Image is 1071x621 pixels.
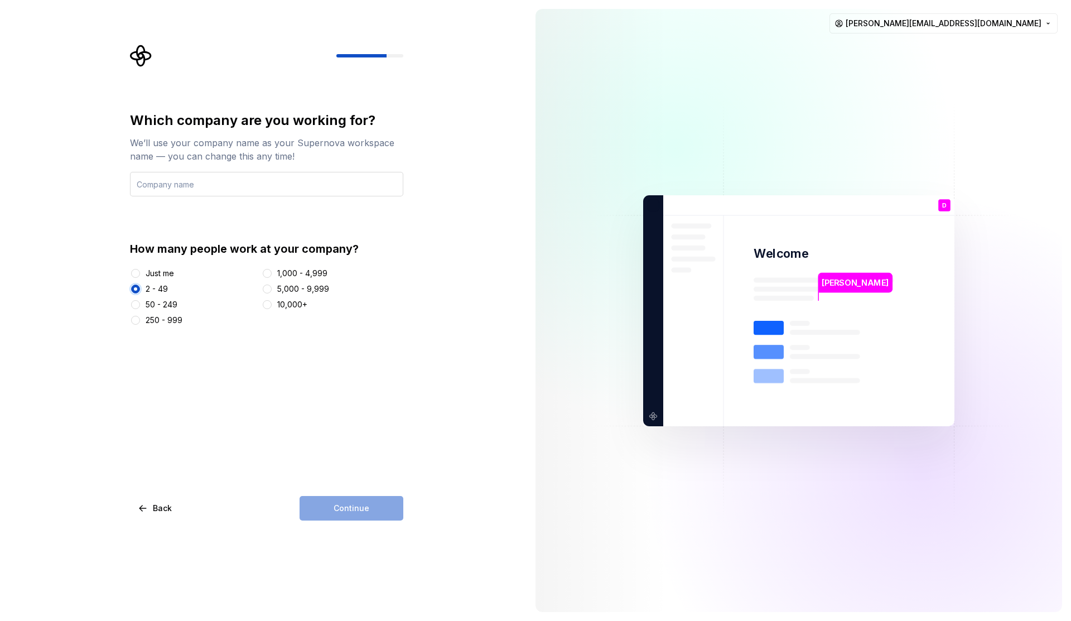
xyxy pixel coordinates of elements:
[277,299,307,310] div: 10,000+
[130,136,403,163] div: We’ll use your company name as your Supernova workspace name — you can change this any time!
[130,241,403,257] div: How many people work at your company?
[754,245,808,262] p: Welcome
[146,283,168,295] div: 2 - 49
[277,283,329,295] div: 5,000 - 9,999
[277,268,327,279] div: 1,000 - 4,999
[146,299,177,310] div: 50 - 249
[846,18,1041,29] span: [PERSON_NAME][EMAIL_ADDRESS][DOMAIN_NAME]
[130,172,403,196] input: Company name
[829,13,1058,33] button: [PERSON_NAME][EMAIL_ADDRESS][DOMAIN_NAME]
[130,112,403,129] div: Which company are you working for?
[146,268,174,279] div: Just me
[130,45,152,67] svg: Supernova Logo
[146,315,182,326] div: 250 - 999
[822,276,889,288] p: [PERSON_NAME]
[942,202,947,208] p: D
[153,503,172,514] span: Back
[130,496,181,521] button: Back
